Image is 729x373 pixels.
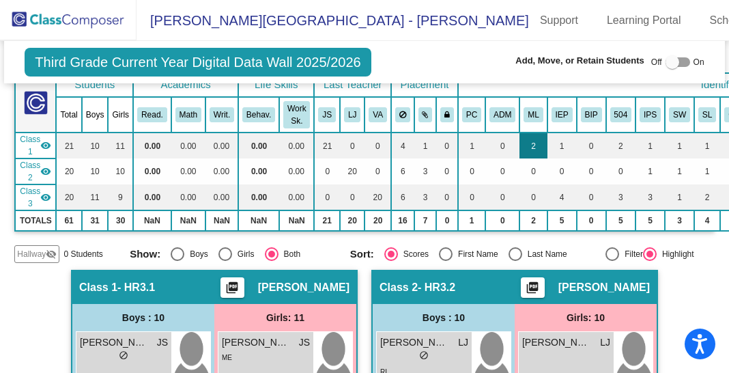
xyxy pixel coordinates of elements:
[15,184,56,210] td: Vincent Amanda - HR3.3
[694,133,720,158] td: 1
[462,107,481,122] button: PC
[220,277,244,298] button: Print Students Details
[414,158,437,184] td: 3
[485,97,519,133] th: Advanced Math
[56,73,133,97] th: Students
[694,210,720,231] td: 4
[133,73,238,97] th: Academics
[698,107,716,122] button: SL
[15,133,56,158] td: Jedd Shannon - HR3.1
[279,184,314,210] td: 0.00
[205,210,238,231] td: NaN
[606,210,636,231] td: 5
[350,248,374,260] span: Sort:
[157,335,168,350] span: JS
[391,158,414,184] td: 6
[364,210,391,231] td: 20
[133,184,171,210] td: 0.00
[82,184,109,210] td: 11
[15,210,56,231] td: TOTALS
[25,48,371,77] span: Third Grade Current Year Digital Data Wall 2025/2026
[458,158,485,184] td: 0
[171,210,205,231] td: NaN
[635,184,665,210] td: 3
[350,247,567,261] mat-radio-group: Select an option
[171,133,205,158] td: 0.00
[552,107,573,122] button: IEP
[635,97,665,133] th: Individual Problem Solving
[391,73,458,97] th: Placement
[184,248,208,260] div: Boys
[694,184,720,210] td: 2
[414,210,437,231] td: 7
[242,107,275,122] button: Behav.
[340,158,364,184] td: 20
[238,133,279,158] td: 0.00
[340,97,364,133] th: Leigh Jennifer
[130,247,340,261] mat-radio-group: Select an option
[364,184,391,210] td: 20
[238,210,279,231] td: NaN
[283,101,310,128] button: Work Sk.
[694,56,704,68] span: On
[82,97,109,133] th: Boys
[458,210,485,231] td: 1
[418,281,455,294] span: - HR3.2
[314,73,391,97] th: Last Teacher
[665,133,694,158] td: 1
[665,158,694,184] td: 1
[453,248,498,260] div: First Name
[82,133,109,158] td: 10
[340,133,364,158] td: 0
[314,210,340,231] td: 21
[20,159,40,184] span: Class 2
[133,210,171,231] td: NaN
[40,166,51,177] mat-icon: visibility
[519,97,547,133] th: Multilingual Learner
[524,281,541,300] mat-icon: picture_as_pdf
[458,184,485,210] td: 0
[547,184,577,210] td: 4
[600,335,610,350] span: LJ
[238,73,314,97] th: Life Skills
[485,210,519,231] td: 0
[108,184,133,210] td: 9
[519,133,547,158] td: 2
[20,185,40,210] span: Class 3
[373,304,515,331] div: Boys : 10
[694,97,720,133] th: Speech
[577,97,606,133] th: Behavior Intervention Plan
[669,107,690,122] button: SW
[519,210,547,231] td: 2
[369,107,387,122] button: VA
[63,248,102,260] span: 0 Students
[519,184,547,210] td: 0
[20,133,40,158] span: Class 1
[56,97,81,133] th: Total
[391,210,414,231] td: 16
[577,158,606,184] td: 0
[108,133,133,158] td: 11
[340,210,364,231] td: 20
[299,335,310,350] span: JS
[547,97,577,133] th: Individualized Education Plan
[40,140,51,151] mat-icon: visibility
[391,97,414,133] th: Keep away students
[314,184,340,210] td: 0
[80,335,148,350] span: [PERSON_NAME]
[419,350,429,360] span: do_not_disturb_alt
[232,248,255,260] div: Girls
[171,184,205,210] td: 0.00
[130,248,160,260] span: Show:
[133,158,171,184] td: 0.00
[224,281,240,300] mat-icon: picture_as_pdf
[279,133,314,158] td: 0.00
[485,184,519,210] td: 0
[364,97,391,133] th: Vincent Amanda
[380,335,448,350] span: [PERSON_NAME]
[436,210,458,231] td: 0
[238,158,279,184] td: 0.00
[619,248,643,260] div: Filter
[15,158,56,184] td: Leigh Jennifer - HR3.2
[210,107,234,122] button: Writ.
